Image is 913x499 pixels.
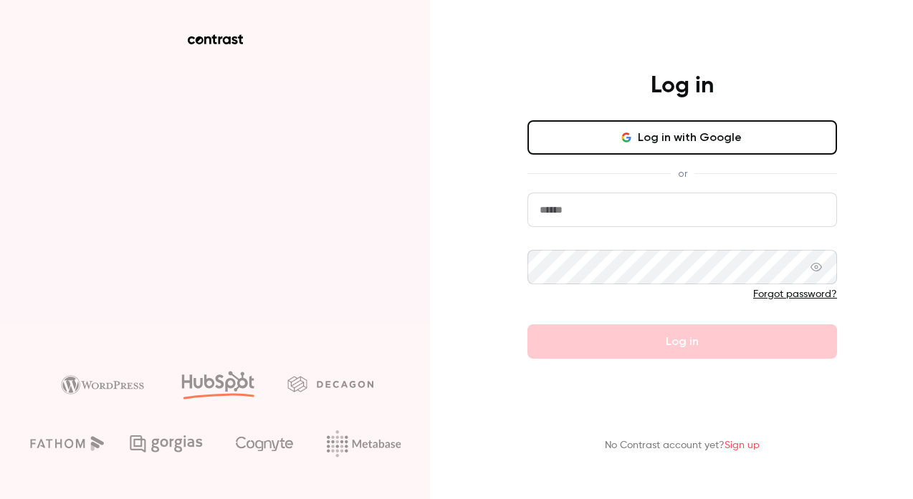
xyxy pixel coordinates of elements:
a: Sign up [725,440,760,450]
button: Log in with Google [527,120,837,155]
img: decagon [287,376,373,392]
span: or [671,166,694,181]
p: No Contrast account yet? [605,438,760,453]
h4: Log in [651,72,714,100]
a: Forgot password? [753,289,837,299]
